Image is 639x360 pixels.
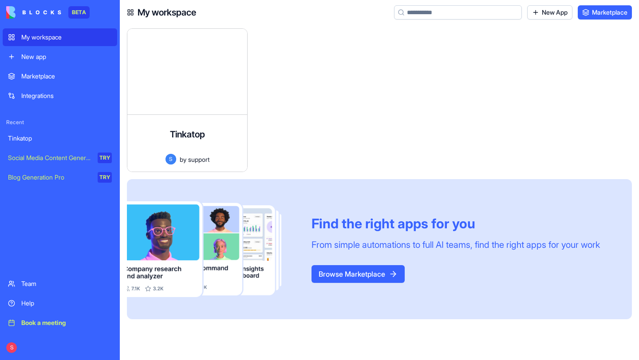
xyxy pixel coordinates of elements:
a: New App [527,5,572,20]
a: Social Media Content GeneratorTRY [3,149,117,167]
span: Recent [3,119,117,126]
a: Book a meeting [3,314,117,332]
div: Find the right apps for you [312,215,600,231]
a: Browse Marketplace [312,270,405,278]
a: Team [3,275,117,293]
div: Team [21,279,112,288]
div: BETA [68,6,90,19]
div: My workspace [21,33,112,42]
span: S [166,154,176,164]
div: New app [21,52,112,61]
h4: My workspace [138,6,196,19]
div: TRY [98,153,112,163]
a: New app [3,48,117,66]
a: TinkatopSbysupport [127,28,248,172]
div: Book a meeting [21,318,112,327]
div: Blog Generation Pro [8,173,91,182]
a: My workspace [3,28,117,46]
div: Tinkatop [8,134,112,143]
a: BETA [6,6,90,19]
button: Browse Marketplace [312,265,405,283]
div: Social Media Content Generator [8,153,91,162]
img: logo [6,6,61,19]
span: S [6,342,17,353]
div: Help [21,299,112,308]
a: Marketplace [3,67,117,85]
a: Integrations [3,87,117,105]
span: by [180,155,186,164]
a: Blog Generation ProTRY [3,168,117,186]
div: Integrations [21,91,112,100]
span: support [188,155,209,164]
div: From simple automations to full AI teams, find the right apps for your work [312,239,600,251]
a: Help [3,294,117,312]
a: Marketplace [578,5,632,20]
a: Tinkatop [3,129,117,147]
div: Marketplace [21,72,112,81]
h4: Tinkatop [170,128,205,141]
div: TRY [98,172,112,183]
